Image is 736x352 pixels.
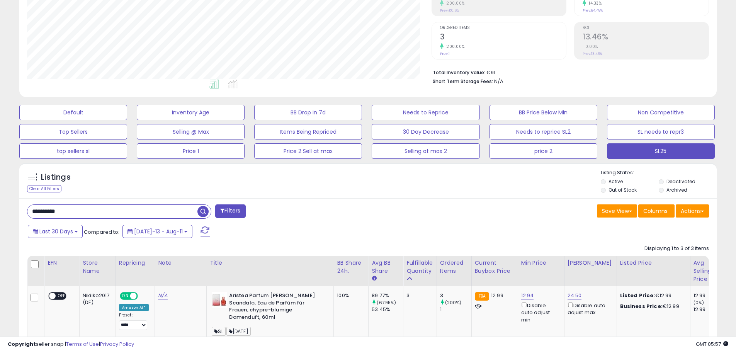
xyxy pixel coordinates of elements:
div: Displaying 1 to 3 of 3 items [644,245,709,252]
button: Inventory Age [137,105,245,120]
b: Short Term Storage Fees: [433,78,493,85]
span: [DATE]-13 - Aug-11 [134,228,183,235]
li: €91 [433,67,703,77]
div: Current Buybox Price [475,259,515,275]
div: Note [158,259,203,267]
span: Last 30 Days [39,228,73,235]
button: [DATE]-13 - Aug-11 [122,225,192,238]
button: Last 30 Days [28,225,83,238]
a: N/A [158,292,167,299]
div: Preset: [119,313,149,330]
span: 2025-09-11 05:57 GMT [696,340,728,348]
img: 410HA32qO3L._SL40_.jpg [212,292,227,308]
button: BB Price Below Min [490,105,597,120]
div: 12.99 [694,306,725,313]
button: Price 2 Sell at max [254,143,362,159]
span: OFF [56,293,68,299]
div: Clear All Filters [27,185,61,192]
button: Needs to Reprice [372,105,479,120]
span: [DATE] [226,327,251,336]
small: 0.00% [583,44,598,49]
button: Needs to reprice SL2 [490,124,597,139]
strong: Copyright [8,340,36,348]
div: Disable auto adjust min [521,301,558,323]
div: Avg BB Share [372,259,400,275]
div: 53.45% [372,306,403,313]
div: [PERSON_NAME] [568,259,614,267]
button: Actions [676,204,709,218]
button: Selling @ Max [137,124,245,139]
h2: 13.46% [583,32,709,43]
small: (0%) [694,299,704,306]
div: Fulfillable Quantity [406,259,433,275]
div: 1 [440,306,471,313]
span: Columns [643,207,668,215]
div: Amazon AI * [119,304,149,311]
h2: 3 [440,32,566,43]
div: 89.77% [372,292,403,299]
button: Top Sellers [19,124,127,139]
small: 200.00% [444,0,465,6]
button: Filters [215,204,245,218]
button: Save View [597,204,637,218]
a: Privacy Policy [100,340,134,348]
small: 14.33% [586,0,602,6]
small: Prev: 1 [440,51,450,56]
div: Avg Selling Price [694,259,722,283]
div: EFN [48,259,76,267]
div: 100% [337,292,362,299]
div: Store Name [83,259,112,275]
button: BB Drop in 7d [254,105,362,120]
span: ON [121,293,130,299]
small: (200%) [445,299,462,306]
span: SL [212,327,225,336]
span: 12.99 [491,292,503,299]
small: Prev: €0.65 [440,8,459,13]
label: Archived [666,187,687,193]
label: Deactivated [666,178,695,185]
small: 200.00% [444,44,465,49]
div: 12.99 [694,292,725,299]
div: 3 [440,292,471,299]
button: SL needs to repr3 [607,124,715,139]
div: Repricing [119,259,152,267]
div: Title [210,259,330,267]
span: N/A [494,78,503,85]
button: Default [19,105,127,120]
span: Ordered Items [440,26,566,30]
button: Price 1 [137,143,245,159]
button: 30 Day Decrease [372,124,479,139]
button: SL25 [607,143,715,159]
button: Non Competitive [607,105,715,120]
span: ROI [583,26,709,30]
b: Listed Price: [620,292,655,299]
p: Listing States: [601,169,717,177]
div: seller snap | | [8,341,134,348]
div: €12.99 [620,303,684,310]
div: Listed Price [620,259,687,267]
div: Ordered Items [440,259,468,275]
small: FBA [475,292,489,301]
small: Prev: 13.46% [583,51,602,56]
button: top sellers sl [19,143,127,159]
small: (67.95%) [377,299,396,306]
div: 3 [406,292,430,299]
button: Columns [638,204,675,218]
small: Avg BB Share. [372,275,376,282]
b: Business Price: [620,303,663,310]
label: Out of Stock [609,187,637,193]
a: Terms of Use [66,340,99,348]
div: €12.99 [620,292,684,299]
div: Nikilko2017 (DE) [83,292,110,306]
button: Selling at max 2 [372,143,479,159]
b: Total Inventory Value: [433,69,485,76]
span: OFF [136,293,149,299]
b: Aristea Parfum [PERSON_NAME] Scandalo, Eau de Parfüm für Frauen, chypre-blumige Damenduft, 60ml [229,292,323,323]
small: Prev: 84.48% [583,8,603,13]
h5: Listings [41,172,71,183]
div: Disable auto adjust max [568,301,611,316]
a: 12.94 [521,292,534,299]
span: Compared to: [84,228,119,236]
div: Min Price [521,259,561,267]
button: price 2 [490,143,597,159]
